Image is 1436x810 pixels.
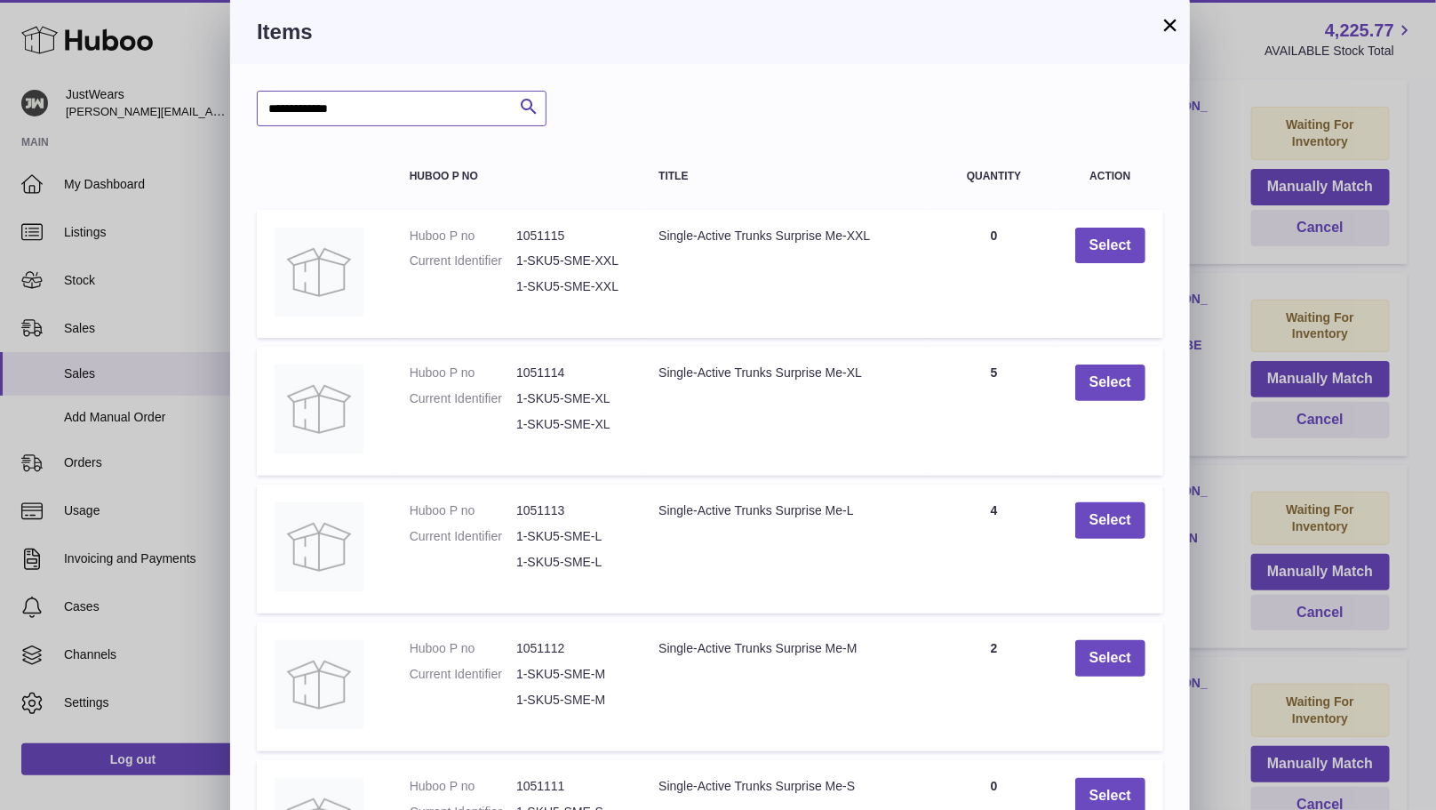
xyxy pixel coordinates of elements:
[410,390,516,407] dt: Current Identifier
[275,228,363,317] img: Single-Active Trunks Surprise Me-XXL
[516,416,623,433] dd: 1-SKU5-SME-XL
[257,18,1163,46] h3: Items
[410,640,516,657] dt: Huboo P no
[410,228,516,245] dt: Huboo P no
[516,528,623,545] dd: 1-SKU5-SME-L
[931,210,1057,339] td: 0
[516,502,623,519] dd: 1051113
[516,278,623,295] dd: 1-SKU5-SME-XXL
[1160,14,1181,36] button: ×
[1075,640,1145,677] button: Select
[931,622,1057,751] td: 2
[516,778,623,795] dd: 1051111
[410,528,516,545] dt: Current Identifier
[392,153,642,200] th: Huboo P no
[516,365,623,381] dd: 1051114
[658,365,913,381] div: Single-Active Trunks Surprise Me-XL
[410,365,516,381] dt: Huboo P no
[1057,153,1163,200] th: Action
[275,640,363,729] img: Single-Active Trunks Surprise Me-M
[516,253,623,269] dd: 1-SKU5-SME-XXL
[516,554,623,571] dd: 1-SKU5-SME-L
[410,666,516,683] dt: Current Identifier
[931,485,1057,614] td: 4
[1075,502,1145,539] button: Select
[516,640,623,657] dd: 1051112
[516,390,623,407] dd: 1-SKU5-SME-XL
[658,228,913,245] div: Single-Active Trunks Surprise Me-XXL
[1075,365,1145,401] button: Select
[275,365,363,453] img: Single-Active Trunks Surprise Me-XL
[410,502,516,519] dt: Huboo P no
[275,502,363,591] img: Single-Active Trunks Surprise Me-L
[658,640,913,657] div: Single-Active Trunks Surprise Me-M
[658,502,913,519] div: Single-Active Trunks Surprise Me-L
[641,153,930,200] th: Title
[516,692,623,709] dd: 1-SKU5-SME-M
[1075,228,1145,264] button: Select
[931,347,1057,476] td: 5
[658,778,913,795] div: Single-Active Trunks Surprise Me-S
[410,778,516,795] dt: Huboo P no
[931,153,1057,200] th: Quantity
[516,228,623,245] dd: 1051115
[516,666,623,683] dd: 1-SKU5-SME-M
[410,253,516,269] dt: Current Identifier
